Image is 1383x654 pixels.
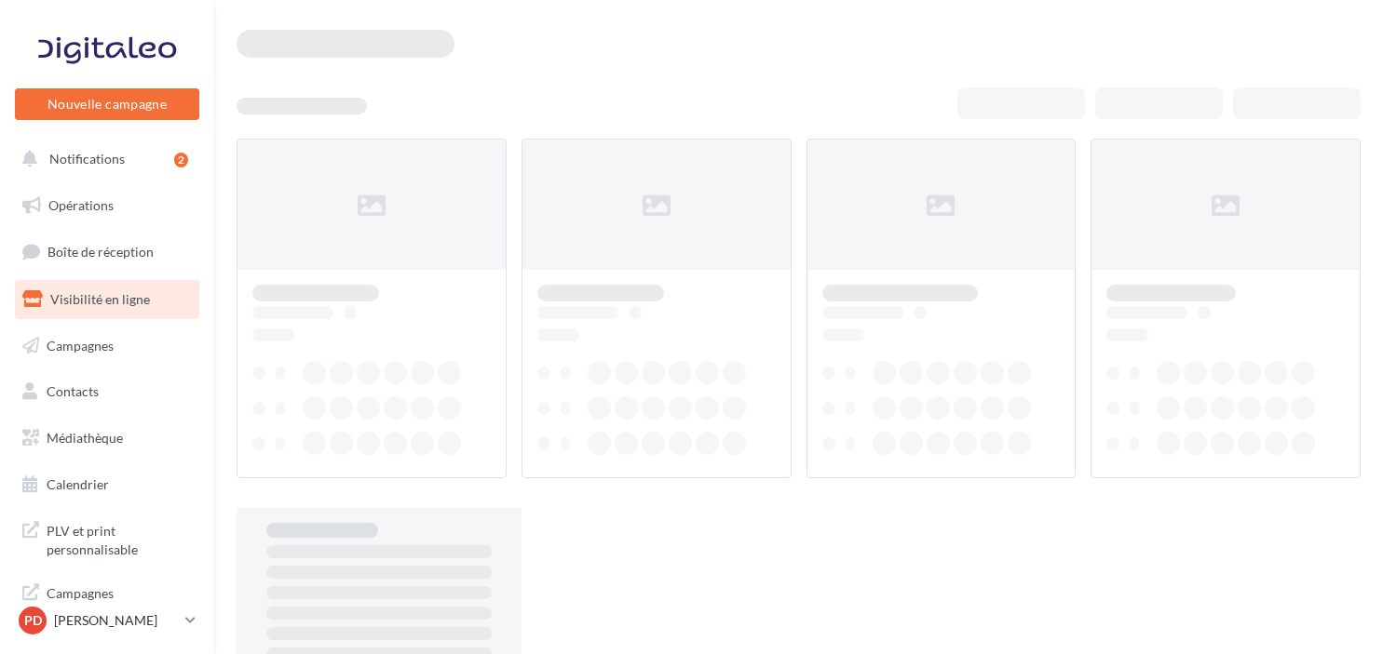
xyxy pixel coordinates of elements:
button: Nouvelle campagne [15,88,199,120]
span: Campagnes [47,337,114,353]
span: PLV et print personnalisable [47,518,192,558]
a: Contacts [11,372,203,411]
span: Notifications [49,151,125,167]
div: 2 [174,153,188,167]
span: Calendrier [47,476,109,492]
span: Boîte de réception [47,244,154,260]
a: Calendrier [11,465,203,504]
a: PLV et print personnalisable [11,511,203,566]
a: Campagnes [11,327,203,366]
a: Médiathèque [11,419,203,458]
a: Campagnes DataOnDemand [11,573,203,628]
a: Opérations [11,186,203,225]
span: Contacts [47,383,99,399]
span: Campagnes DataOnDemand [47,581,192,621]
span: Opérations [48,197,114,213]
a: Visibilité en ligne [11,280,203,319]
button: Notifications 2 [11,140,196,179]
span: Visibilité en ligne [50,291,150,307]
a: PD [PERSON_NAME] [15,603,199,638]
span: Médiathèque [47,430,123,446]
a: Boîte de réception [11,232,203,272]
span: PD [24,611,42,630]
p: [PERSON_NAME] [54,611,178,630]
